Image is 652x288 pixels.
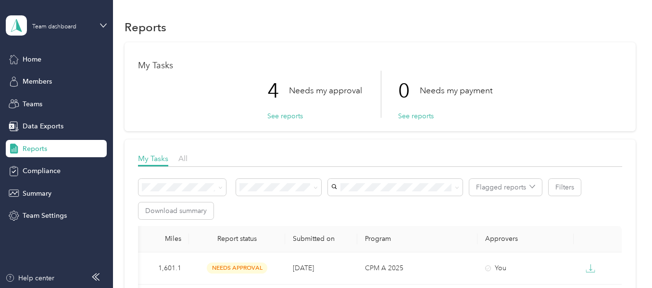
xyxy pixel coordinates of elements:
p: 0 [398,71,420,111]
th: Submitted on [285,226,357,252]
button: See reports [398,111,434,121]
button: Help center [5,273,54,283]
span: [DATE] [293,264,314,272]
td: 1,601.1 [117,252,189,285]
div: Miles [125,235,181,243]
th: Approvers [477,226,574,252]
p: 4 [267,71,289,111]
span: Reports [23,144,47,154]
span: Teams [23,99,42,109]
span: Home [23,54,41,64]
div: You [485,263,566,274]
span: needs approval [207,263,267,274]
span: Data Exports [23,121,63,131]
button: Filters [549,179,581,196]
div: Team dashboard [32,24,76,30]
span: My Tasks [138,154,168,163]
button: Flagged reports [469,179,542,196]
button: Download summary [138,202,213,219]
span: Report status [197,235,277,243]
p: CPM A 2025 [365,263,470,274]
h1: My Tasks [138,61,622,71]
span: All [178,154,188,163]
td: CPM A 2025 [357,252,477,285]
span: Team Settings [23,211,67,221]
span: Compliance [23,166,61,176]
iframe: Everlance-gr Chat Button Frame [598,234,652,288]
h1: Reports [125,22,166,32]
button: See reports [267,111,303,121]
p: Needs my payment [420,85,492,97]
span: Members [23,76,52,87]
span: Summary [23,188,51,199]
p: Needs my approval [289,85,362,97]
th: Program [357,226,477,252]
